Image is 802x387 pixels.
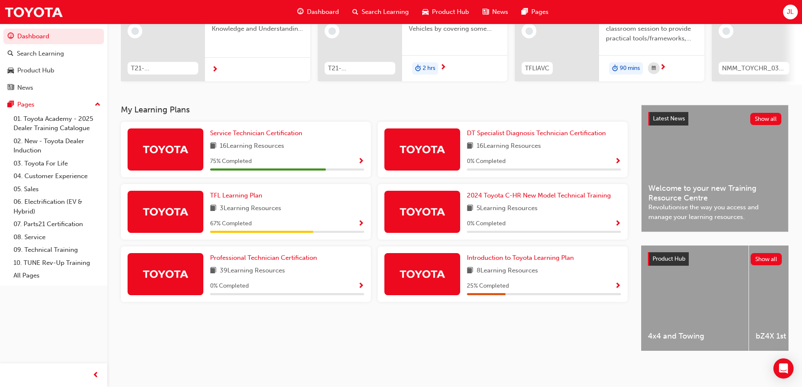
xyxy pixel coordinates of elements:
[648,112,781,125] a: Latest NewsShow all
[3,80,104,96] a: News
[8,67,14,75] span: car-icon
[467,141,473,152] span: book-icon
[492,7,508,17] span: News
[10,256,104,270] a: 10. TUNE Rev-Up Training
[476,3,515,21] a: news-iconNews
[3,27,104,97] button: DashboardSearch LearningProduct HubNews
[477,203,538,214] span: 5 Learning Resources
[615,156,621,167] button: Show Progress
[399,204,445,219] img: Trak
[10,135,104,157] a: 02. New - Toyota Dealer Induction
[210,219,252,229] span: 67 % Completed
[432,7,469,17] span: Product Hub
[722,64,786,73] span: NMM_TOYCHR_032024_MODULE_1
[358,220,364,228] span: Show Progress
[3,97,104,112] button: Pages
[10,183,104,196] a: 05. Sales
[615,283,621,290] span: Show Progress
[4,3,63,21] img: Trak
[8,50,13,58] span: search-icon
[399,267,445,281] img: Trak
[17,49,64,59] div: Search Learning
[467,219,506,229] span: 0 % Completed
[653,115,685,122] span: Latest News
[773,358,794,379] div: Open Intercom Messenger
[3,63,104,78] a: Product Hub
[307,7,339,17] span: Dashboard
[641,246,749,351] a: 4x4 and Towing
[93,370,99,381] span: prev-icon
[131,64,195,73] span: T21-STENS_PRE_READ
[477,141,541,152] span: 16 Learning Resources
[641,105,789,232] a: Latest NewsShow allWelcome to your new Training Resource CentreRevolutionise the way you access a...
[660,64,666,72] span: next-icon
[615,158,621,165] span: Show Progress
[95,99,101,110] span: up-icon
[297,7,304,17] span: guage-icon
[620,64,640,73] span: 90 mins
[17,66,54,75] div: Product Hub
[722,27,730,35] span: learningRecordVerb_NONE-icon
[210,128,306,138] a: Service Technician Certification
[467,253,577,263] a: Introduction to Toyota Learning Plan
[415,63,421,74] span: duration-icon
[10,243,104,256] a: 09. Technical Training
[525,27,533,35] span: learningRecordVerb_NONE-icon
[531,7,549,17] span: Pages
[467,203,473,214] span: book-icon
[10,170,104,183] a: 04. Customer Experience
[467,128,609,138] a: DT Specialist Diagnosis Technician Certification
[212,66,218,74] span: next-icon
[220,266,285,276] span: 39 Learning Resources
[467,157,506,166] span: 0 % Completed
[615,220,621,228] span: Show Progress
[10,195,104,218] a: 06. Electrification (EV & Hybrid)
[328,64,392,73] span: T21-FOD_HVIS_PREREQ
[17,100,35,109] div: Pages
[362,7,409,17] span: Search Learning
[648,184,781,203] span: Welcome to your new Training Resource Centre
[210,281,249,291] span: 0 % Completed
[423,64,435,73] span: 2 hrs
[8,84,14,92] span: news-icon
[648,203,781,222] span: Revolutionise the way you access and manage your learning resources.
[10,157,104,170] a: 03. Toyota For Life
[358,219,364,229] button: Show Progress
[10,218,104,231] a: 07. Parts21 Certification
[612,63,618,74] span: duration-icon
[615,281,621,291] button: Show Progress
[358,281,364,291] button: Show Progress
[783,5,798,19] button: JL
[399,142,445,157] img: Trak
[648,252,782,266] a: Product HubShow all
[422,7,429,17] span: car-icon
[290,3,346,21] a: guage-iconDashboard
[467,266,473,276] span: book-icon
[416,3,476,21] a: car-iconProduct Hub
[787,7,794,17] span: JL
[121,105,628,115] h3: My Learning Plans
[467,192,611,199] span: 2024 Toyota C-HR New Model Technical Training
[210,191,266,200] a: TFL Learning Plan
[220,203,281,214] span: 3 Learning Resources
[358,283,364,290] span: Show Progress
[142,204,189,219] img: Trak
[358,158,364,165] span: Show Progress
[653,255,685,262] span: Product Hub
[525,64,549,73] span: TFLIAVC
[220,141,284,152] span: 16 Learning Resources
[328,27,336,35] span: learningRecordVerb_NONE-icon
[3,29,104,44] a: Dashboard
[210,266,216,276] span: book-icon
[467,129,606,137] span: DT Specialist Diagnosis Technician Certification
[142,142,189,157] img: Trak
[750,113,782,125] button: Show all
[652,63,656,74] span: calendar-icon
[210,192,262,199] span: TFL Learning Plan
[477,266,538,276] span: 8 Learning Resources
[467,254,574,262] span: Introduction to Toyota Learning Plan
[210,254,317,262] span: Professional Technician Certification
[131,27,139,35] span: learningRecordVerb_NONE-icon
